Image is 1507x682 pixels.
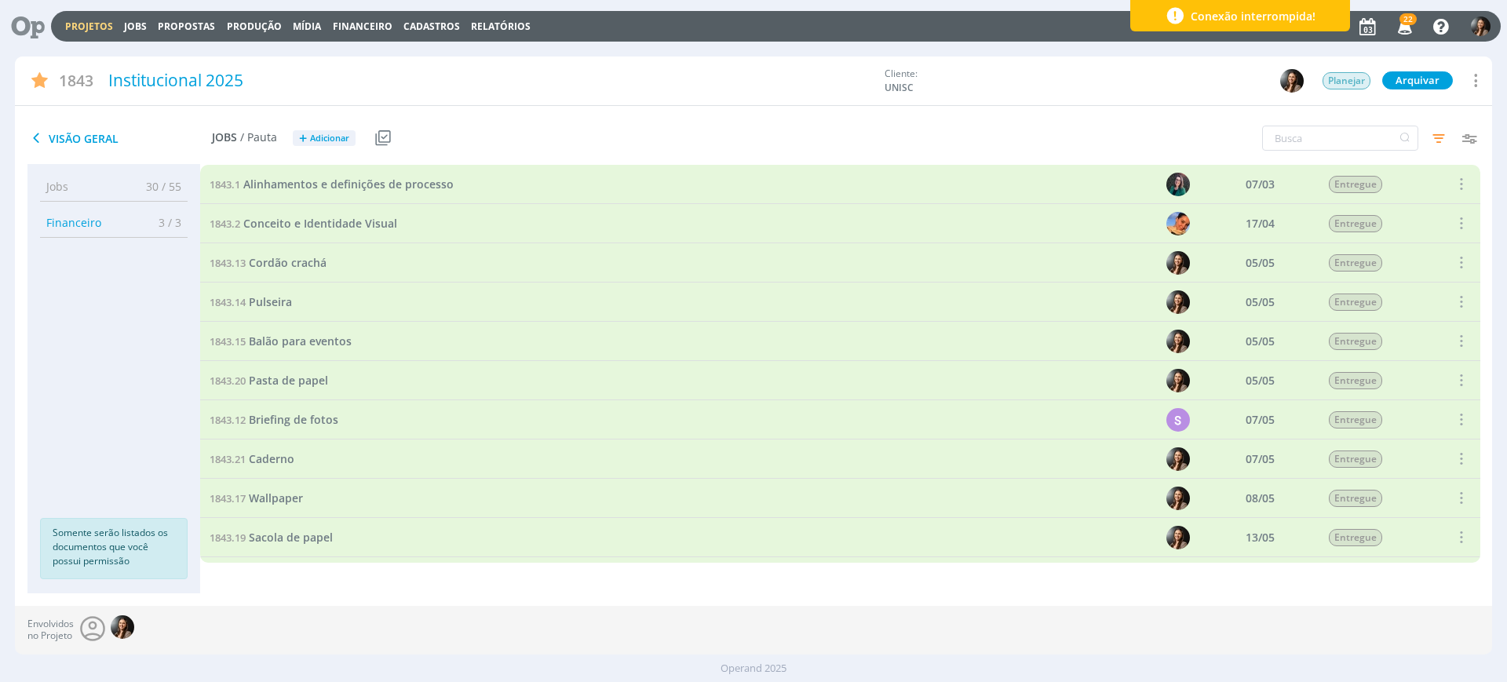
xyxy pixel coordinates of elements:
a: 1843.20Pasta de papel [210,372,328,389]
span: Pulseira [249,294,292,309]
span: 1843.20 [210,374,246,388]
button: B [1279,68,1304,93]
a: 1843.1Alinhamentos e definições de processo [210,176,454,193]
span: Entregue [1329,372,1382,389]
span: Entregue [1329,254,1382,272]
span: 1843.21 [210,452,246,466]
span: 3 / 3 [147,214,181,231]
img: B [111,615,134,639]
div: 08/05 [1246,493,1275,504]
span: Entregue [1329,176,1382,193]
a: Projetos [65,20,113,33]
button: Financeiro [328,20,397,33]
span: Balão para eventos [249,334,352,348]
span: Visão Geral [27,129,212,148]
a: Mídia [293,20,321,33]
span: Wallpaper [249,491,303,505]
span: Conceito e Identidade Visual [243,216,397,231]
button: Mídia [288,20,326,33]
div: 13/05 [1246,532,1275,543]
span: Entregue [1329,333,1382,350]
a: 1843.14Pulseira [210,294,292,311]
div: 05/05 [1246,336,1275,347]
span: Briefing de fotos [249,412,338,427]
span: 1843.19 [210,531,246,545]
img: B [1471,16,1491,36]
img: B [1166,251,1190,275]
span: Alinhamentos e definições de processo [243,177,454,191]
span: 1843.13 [210,256,246,270]
span: 1843.17 [210,491,246,505]
span: Jobs [46,178,68,195]
img: B [1166,369,1190,392]
div: 17/04 [1246,218,1275,229]
a: 1843.15Balão para eventos [210,333,352,350]
a: Relatórios [471,20,531,33]
button: Cadastros [399,20,465,33]
span: 1843.2 [210,217,240,231]
span: Conexão interrompida! [1191,8,1315,24]
span: 22 [1399,13,1417,25]
button: Projetos [60,20,118,33]
a: 1843.2Conceito e Identidade Visual [210,215,397,232]
div: Institucional 2025 [103,63,877,99]
a: 1843.19Sacola de papel [210,529,333,546]
span: Planejar [1323,72,1370,89]
a: Jobs [124,20,147,33]
input: Busca [1262,126,1418,151]
div: 07/03 [1246,179,1275,190]
img: B [1166,330,1190,353]
a: Produção [227,20,282,33]
div: 05/05 [1246,375,1275,386]
span: 1843.15 [210,334,246,348]
span: Cadastros [403,20,460,33]
img: B [1280,69,1304,93]
span: Propostas [158,20,215,33]
span: Entregue [1329,490,1382,507]
span: Entregue [1329,294,1382,311]
p: Somente serão listados os documentos que você possui permissão [53,526,175,568]
button: Relatórios [466,20,535,33]
span: Adicionar [310,133,349,144]
span: 1843 [59,69,93,92]
a: Financeiro [333,20,392,33]
div: Cliente: [885,67,1238,95]
div: 07/05 [1246,454,1275,465]
img: B [1166,487,1190,510]
span: + [299,130,307,147]
button: Jobs [119,20,151,33]
a: 1843.13Cordão crachá [210,254,327,272]
span: Entregue [1329,529,1382,546]
div: 05/05 [1246,257,1275,268]
span: Envolvidos no Projeto [27,618,74,641]
button: Arquivar [1382,71,1453,89]
span: Cordão crachá [249,255,327,270]
span: / Pauta [240,131,277,144]
button: 22 [1388,13,1420,41]
span: Entregue [1329,450,1382,468]
span: Financeiro [46,214,101,231]
img: B [1166,526,1190,549]
img: R [1166,173,1190,196]
span: 1843.1 [210,177,240,191]
button: +Adicionar [293,130,356,147]
div: 05/05 [1246,297,1275,308]
button: B [1470,13,1491,40]
img: L [1166,212,1190,235]
span: 1843.12 [210,413,246,427]
button: Propostas [153,20,220,33]
span: UNISC [885,81,1002,95]
span: Pasta de papel [249,373,328,388]
span: Sacola de papel [249,530,333,545]
span: 1843.14 [210,295,246,309]
button: Planejar [1322,71,1371,90]
div: 07/05 [1246,414,1275,425]
span: Caderno [249,451,294,466]
a: 1843.12Briefing de fotos [210,411,338,429]
button: Produção [222,20,286,33]
span: Entregue [1329,411,1382,429]
div: S [1166,408,1190,432]
a: 1843.17Wallpaper [210,490,303,507]
span: Jobs [212,131,237,144]
span: 30 / 55 [134,178,181,195]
